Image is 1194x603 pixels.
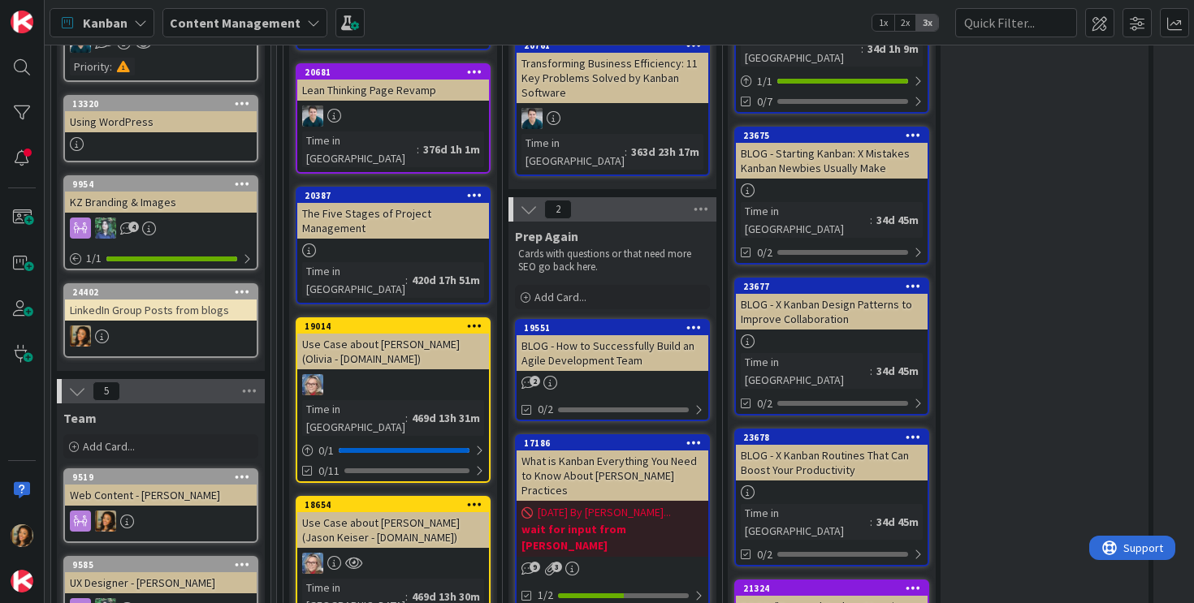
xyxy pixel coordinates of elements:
div: 34d 45m [872,211,923,229]
span: 0 / 1 [318,442,334,459]
div: 9519Web Content - [PERSON_NAME] [65,470,257,506]
span: : [405,271,408,289]
span: 2x [894,15,916,31]
div: 363d 23h 17m [627,143,703,161]
div: Transforming Business Efficiency: 11 Key Problems Solved by Kanban Software [517,53,708,103]
div: CL [65,510,257,532]
div: 18654 [305,499,489,510]
div: 24402 [65,285,257,299]
span: 4 [128,222,139,232]
div: 9954KZ Branding & Images [65,177,257,213]
div: 20761 [517,38,708,53]
div: Lean Thinking Page Revamp [297,80,489,101]
div: LinkedIn Group Posts from blogs [65,299,257,321]
div: CL [65,325,257,347]
span: : [110,58,112,75]
div: 23677 [743,281,928,292]
span: 0/2 [538,401,553,418]
a: 9954KZ Branding & ImagesCR1/1 [63,175,258,270]
b: Content Management [170,15,301,31]
input: Quick Filter... [955,8,1077,37]
div: UX Designer - [PERSON_NAME] [65,572,257,593]
div: 9585 [65,558,257,572]
div: Priority [70,58,110,75]
span: : [870,513,872,531]
span: 2 [530,376,540,386]
div: 19014 [297,319,489,334]
div: 23678 [743,432,928,443]
a: 23678BLOG - X Kanban Routines That Can Boost Your ProductivityTime in [GEOGRAPHIC_DATA]:34d 45m0/2 [734,429,929,566]
div: 20681Lean Thinking Page Revamp [297,65,489,101]
div: 20681 [305,67,489,78]
a: 23677BLOG - X Kanban Design Patterns to Improve CollaborationTime in [GEOGRAPHIC_DATA]:34d 45m0/2 [734,278,929,416]
span: 9 [530,562,540,572]
span: 0/2 [757,395,772,412]
div: 469d 13h 31m [408,409,484,427]
div: 34d 45m [872,513,923,531]
span: 5 [93,381,120,401]
div: 9519 [65,470,257,485]
a: 19014Use Case about [PERSON_NAME] (Olivia - [DOMAIN_NAME])MATime in [GEOGRAPHIC_DATA]:469d 13h 31... [296,317,491,483]
div: Using WordPress [65,111,257,132]
div: 9519 [72,472,257,483]
div: 21324 [743,583,928,594]
div: Time in [GEOGRAPHIC_DATA] [521,134,625,170]
span: Prep Again [515,228,578,244]
div: 23675BLOG - Starting Kanban: X Mistakes Kanban Newbies Usually Make [736,128,928,179]
div: Time in [GEOGRAPHIC_DATA] [741,504,870,540]
img: CR [95,218,116,239]
span: : [870,362,872,380]
div: 23677BLOG - X Kanban Design Patterns to Improve Collaboration [736,279,928,329]
div: 19551 [524,322,708,334]
div: 18654Use Case about [PERSON_NAME] (Jason Keiser - [DOMAIN_NAME]) [297,497,489,548]
img: CL [95,510,116,532]
div: KZ Branding & Images [65,192,257,213]
div: BLOG - How to Successfully Build an Agile Development Team [517,335,708,371]
div: Time in [GEOGRAPHIC_DATA] [741,202,870,238]
div: 23677 [736,279,928,294]
div: Time in [GEOGRAPHIC_DATA] [302,400,405,436]
span: Support [34,2,74,22]
div: Time in [GEOGRAPHIC_DATA] [302,131,417,167]
a: 13320Using WordPress [63,95,258,162]
div: 21324 [736,581,928,596]
div: 20387The Five Stages of Project Management [297,188,489,239]
div: 0/1 [297,441,489,461]
img: AN [302,106,323,127]
div: 24402LinkedIn Group Posts from blogs [65,285,257,321]
div: CR [65,218,257,239]
div: 17186 [517,436,708,450]
img: Visit kanbanzone.com [11,11,33,33]
span: : [625,143,627,161]
span: 0/2 [757,244,772,261]
img: MA [302,374,323,395]
div: BLOG - X Kanban Design Patterns to Improve Collaboration [736,294,928,329]
div: 13320 [72,98,257,110]
div: 17186What is Kanban Everything You Need to Know About [PERSON_NAME] Practices [517,436,708,501]
div: Use Case about [PERSON_NAME] (Olivia - [DOMAIN_NAME]) [297,334,489,369]
img: CL [70,325,91,347]
span: : [861,40,863,58]
span: 3 [552,562,562,572]
span: 1 / 1 [86,250,102,267]
span: Add Card... [83,439,135,454]
div: 9954 [65,177,257,192]
div: 19551BLOG - How to Successfully Build an Agile Development Team [517,321,708,371]
span: 0/7 [757,93,772,110]
div: AN [517,108,708,129]
span: : [405,409,408,427]
div: The Five Stages of Project Management [297,203,489,239]
div: 18654 [297,497,489,512]
div: AN [297,106,489,127]
img: MA [302,553,323,574]
div: 17186 [524,437,708,449]
div: 9954 [72,179,257,190]
div: MA [297,374,489,395]
div: 23678 [736,430,928,445]
div: BLOG - X Kanban Routines That Can Boost Your Productivity [736,445,928,480]
div: 20387 [305,190,489,201]
div: Time in [GEOGRAPHIC_DATA] [741,31,861,67]
div: BLOG - Starting Kanban: X Mistakes Kanban Newbies Usually Make [736,143,928,179]
div: 20761Transforming Business Efficiency: 11 Key Problems Solved by Kanban Software [517,38,708,103]
span: Kanban [83,13,128,32]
